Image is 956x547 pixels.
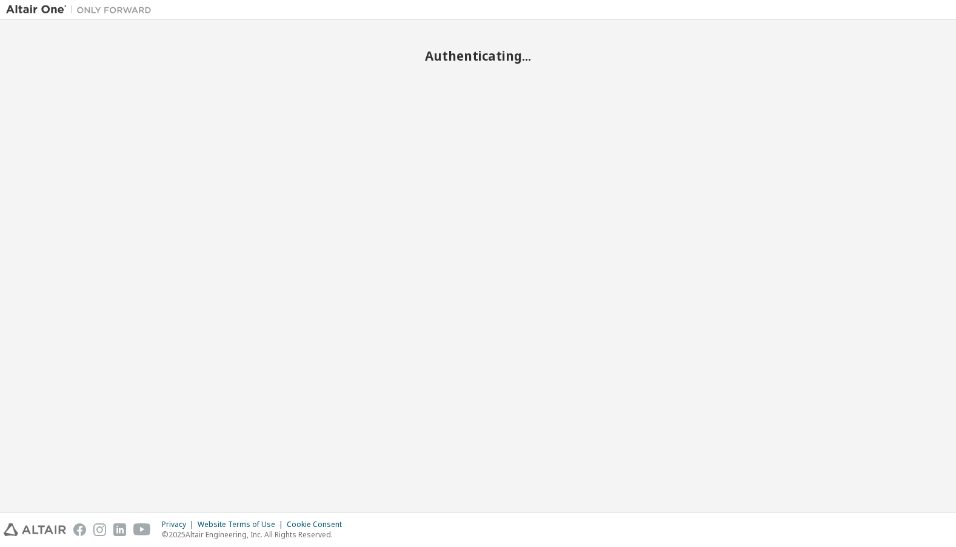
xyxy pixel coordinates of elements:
[93,523,106,536] img: instagram.svg
[73,523,86,536] img: facebook.svg
[4,523,66,536] img: altair_logo.svg
[162,520,198,529] div: Privacy
[6,48,950,64] h2: Authenticating...
[287,520,349,529] div: Cookie Consent
[162,529,349,540] p: © 2025 Altair Engineering, Inc. All Rights Reserved.
[6,4,158,16] img: Altair One
[198,520,287,529] div: Website Terms of Use
[113,523,126,536] img: linkedin.svg
[133,523,151,536] img: youtube.svg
